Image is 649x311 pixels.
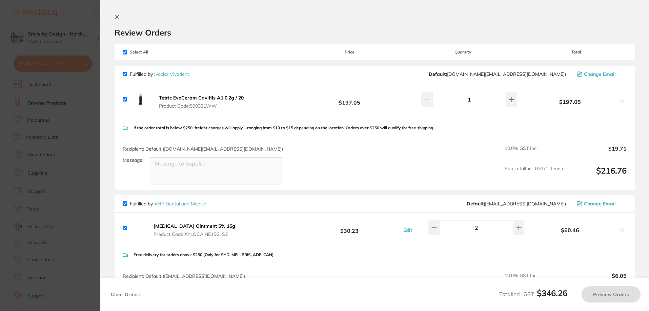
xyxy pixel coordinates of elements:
b: $346.26 [537,288,567,298]
b: Default [429,71,446,77]
output: $6.05 [568,273,627,288]
span: Recipient: Default ( [DOMAIN_NAME][EMAIL_ADDRESS][DOMAIN_NAME] ) [123,146,283,152]
a: AHP Dental and Medical [154,201,207,207]
span: Change Email [584,71,616,77]
button: Tetric EvoCeram Cavifils A1 0.2g / 20 Product Code:590331WW [157,95,246,109]
p: Free delivery for orders above $250 (Only for SYD, MEL, BRIS, ADE, CAN) [134,252,273,257]
button: Change Email [575,71,627,77]
b: [MEDICAL_DATA] Ointment 5% 15g [154,223,235,229]
p: Fulfilled by [130,71,189,77]
output: $19.71 [568,146,627,160]
span: 10.0 % GST Incl. [505,273,563,288]
span: orders@ahpdentalmedical.com.au [467,201,566,206]
h2: Review Orders [115,27,635,38]
button: Clear Orders [109,286,143,303]
p: If the order total is below $250, freight charges will apply—ranging from $10 to $15 depending on... [134,126,434,130]
span: Total Incl. GST [499,291,567,297]
span: Total [526,50,627,54]
button: Preview Orders [582,286,641,303]
b: $197.05 [526,99,614,105]
button: Change Email [575,201,627,207]
a: Ivoclar Vivadent [154,71,189,77]
span: Product Code: 590331WW [159,103,244,109]
b: $197.05 [299,93,400,106]
span: Change Email [584,201,616,206]
span: Select All [123,50,190,54]
span: Recipient: Default ( [EMAIL_ADDRESS][DOMAIN_NAME] ) [123,273,245,279]
b: Default [467,201,484,207]
span: 10.0 % GST Incl. [505,146,563,160]
span: Price [299,50,400,54]
b: Tetric EvoCeram Cavifils A1 0.2g / 20 [159,95,244,101]
button: [MEDICAL_DATA] Ointment 5% 15g Product Code:XYLOCAINE15G_S2 [151,223,243,237]
span: Sub Total Incl. GST ( 1 Items) [505,166,563,184]
output: $216.76 [568,166,627,184]
span: Product Code: XYLOCAINE15G_S2 [154,231,241,237]
label: Message: [123,157,143,163]
b: $60.46 [526,227,614,233]
button: Edit [401,227,414,233]
p: Fulfilled by [130,201,207,206]
span: Quantity [400,50,526,54]
b: $30.23 [299,222,400,234]
span: orders.au@ivoclarvivadent.com [429,71,566,77]
img: cGc0MGlrcw [130,89,151,110]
